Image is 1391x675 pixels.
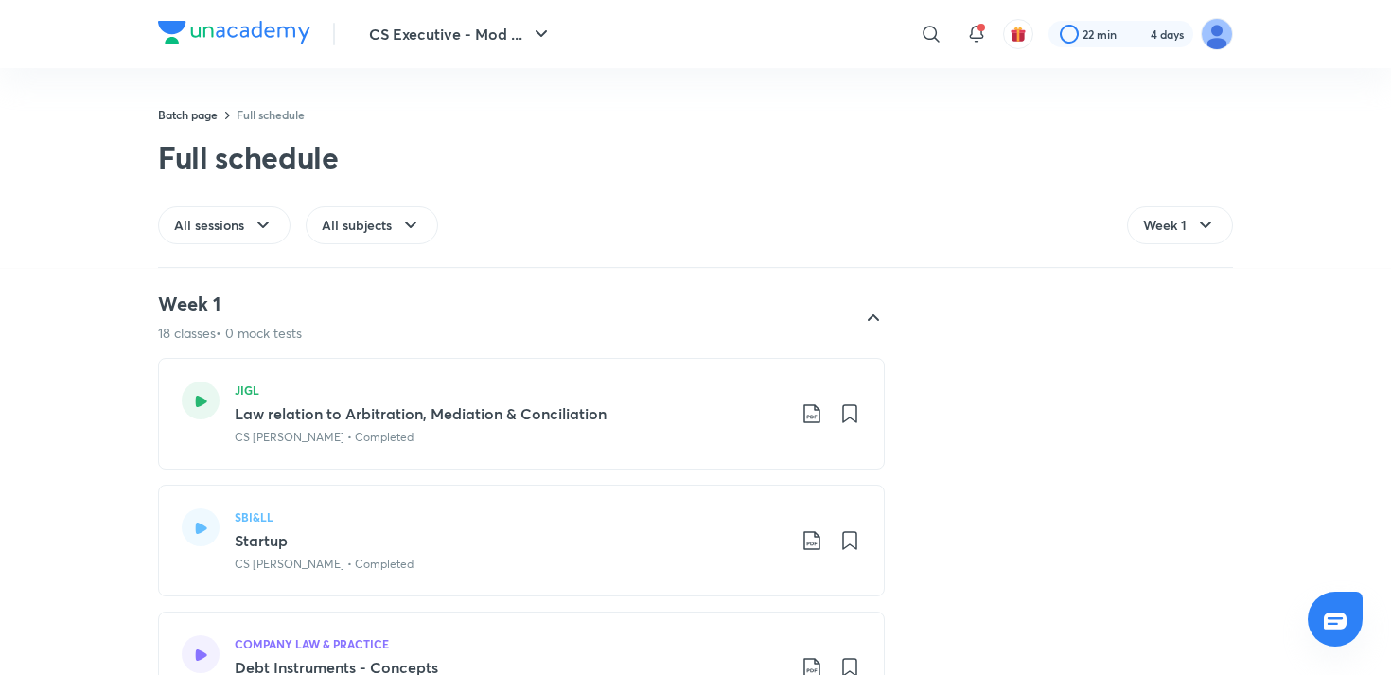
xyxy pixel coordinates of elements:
a: Full schedule [237,107,305,122]
h5: JIGL [235,382,259,399]
p: CS [PERSON_NAME] • Completed [235,429,414,446]
img: sumit kumar [1201,18,1233,50]
p: CS [PERSON_NAME] • Completed [235,556,414,573]
h4: Week 1 [158,292,302,316]
a: SBI&LLStartupCS [PERSON_NAME] • Completed [158,485,885,596]
img: streak [1128,25,1147,44]
button: CS Executive - Mod ... [358,15,564,53]
img: avatar [1010,26,1027,43]
h5: COMPANY LAW & PRACTICE [235,635,389,652]
img: Company Logo [158,21,310,44]
a: Company Logo [158,21,310,48]
h5: SBI&LL [235,508,273,525]
a: JIGLLaw relation to Arbitration, Mediation & ConciliationCS [PERSON_NAME] • Completed [158,358,885,470]
span: Week 1 [1143,216,1187,235]
button: avatar [1003,19,1033,49]
h3: Law relation to Arbitration, Mediation & Conciliation [235,402,785,425]
span: All sessions [174,216,244,235]
p: 18 classes • 0 mock tests [158,324,302,343]
div: Week 118 classes• 0 mock tests [143,292,885,343]
h3: Startup [235,529,785,552]
div: Full schedule [158,138,339,176]
a: Batch page [158,107,218,122]
span: All subjects [322,216,392,235]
